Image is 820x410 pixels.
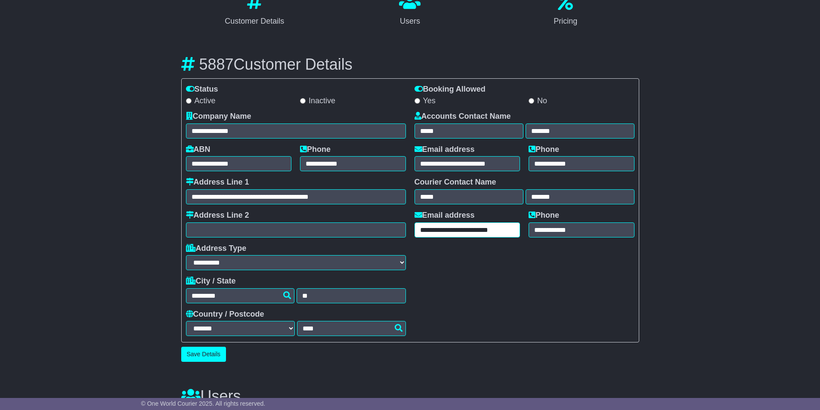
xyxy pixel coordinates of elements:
span: © One World Courier 2025. All rights reserved. [141,400,266,407]
label: Inactive [300,96,335,106]
label: Phone [529,145,559,154]
label: Address Type [186,244,247,253]
label: Email address [415,145,475,154]
label: Status [186,85,218,94]
div: Pricing [554,15,577,27]
input: Inactive [300,98,306,104]
label: Address Line 2 [186,211,249,220]
label: Courier Contact Name [415,178,496,187]
h3: Users [181,388,639,405]
label: Accounts Contact Name [415,112,511,121]
label: Email address [415,211,475,220]
label: Country / Postcode [186,310,264,319]
label: Address Line 1 [186,178,249,187]
label: No [529,96,547,106]
label: Phone [300,145,331,154]
label: Yes [415,96,436,106]
div: Users [399,15,421,27]
span: 5887 [199,55,234,73]
label: City / State [186,277,236,286]
input: No [529,98,534,104]
button: Save Details [181,347,226,362]
input: Yes [415,98,420,104]
label: ABN [186,145,210,154]
h3: Customer Details [181,56,639,73]
label: Company Name [186,112,251,121]
label: Phone [529,211,559,220]
input: Active [186,98,192,104]
label: Booking Allowed [415,85,486,94]
label: Active [186,96,216,106]
div: Customer Details [225,15,284,27]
